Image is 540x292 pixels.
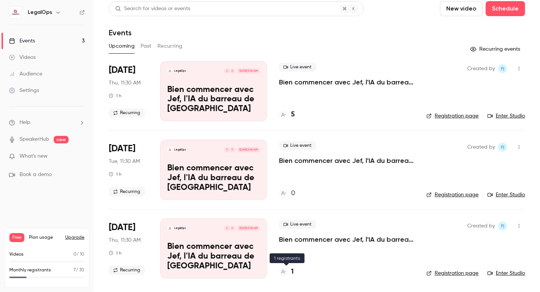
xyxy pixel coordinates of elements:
span: F| [501,221,504,230]
span: [DATE] [109,64,135,76]
a: Enter Studio [487,112,525,120]
div: Settings [9,87,39,94]
div: 1 h [109,171,121,177]
div: Events [9,37,35,45]
span: Frédéric | LegalOps [498,221,507,230]
button: Schedule [486,1,525,16]
p: Monthly registrants [9,267,51,274]
div: F [224,225,230,231]
span: Free [9,233,24,242]
a: Bien commencer avec Jef, l'IA du barreau de BruxellesLegalOpsPF[DATE] 11:30 AMBien commencer avec... [160,140,267,200]
span: Tue, 11:30 AM [109,158,140,165]
p: / 30 [73,267,84,274]
button: Upcoming [109,40,135,52]
img: Bien commencer avec Jef, l'IA du barreau de Bruxelles [167,226,172,231]
button: Recurring events [467,43,525,55]
img: Bien commencer avec Jef, l'IA du barreau de Bruxelles [167,68,172,74]
p: LegalOps [174,69,186,73]
span: F| [501,143,504,152]
img: LegalOps [9,6,21,18]
h4: 1 [291,267,294,277]
span: Live event [279,141,316,150]
span: Created by [467,221,495,230]
div: F [224,68,230,74]
span: Created by [467,143,495,152]
a: Registration page [426,112,478,120]
span: [DATE] [109,221,135,233]
span: new [54,136,69,143]
h4: 5 [291,110,295,120]
button: New video [440,1,483,16]
p: Bien commencer avec Jef, l'IA du barreau de [GEOGRAPHIC_DATA] [167,164,260,193]
a: 0 [279,188,295,199]
a: Enter Studio [487,191,525,199]
span: Recurring [109,187,145,196]
div: P [229,225,235,231]
p: / 10 [73,251,84,258]
span: Recurring [109,108,145,117]
a: Registration page [426,191,478,199]
div: 1 h [109,250,121,256]
span: Thu, 11:30 AM [109,79,141,87]
span: F| [501,64,504,73]
div: Audience [9,70,42,78]
a: Bien commencer avec Jef, l'IA du barreau de [GEOGRAPHIC_DATA] [279,78,414,87]
span: What's new [19,152,48,160]
h6: LegalOps [28,9,52,16]
span: [DATE] 11:30 AM [237,147,259,152]
a: Bien commencer avec Jef, l'IA du barreau de [GEOGRAPHIC_DATA] [279,156,414,165]
span: Created by [467,64,495,73]
span: Frédéric | LegalOps [498,64,507,73]
span: [DATE] 11:30 AM [237,68,259,74]
p: Bien commencer avec Jef, l'IA du barreau de [GEOGRAPHIC_DATA] [167,85,260,114]
div: P [229,68,235,74]
div: Oct 21 Tue, 11:30 AM (Europe/Madrid) [109,140,148,200]
div: Oct 16 Thu, 11:30 AM (Europe/Madrid) [109,61,148,121]
p: Bien commencer avec Jef, l'IA du barreau de [GEOGRAPHIC_DATA] [167,242,260,271]
span: Recurring [109,266,145,275]
span: Plan usage [29,235,61,241]
a: Registration page [426,269,478,277]
span: Book a demo [19,171,52,179]
a: Enter Studio [487,269,525,277]
span: Frédéric | LegalOps [498,143,507,152]
span: [DATE] [109,143,135,155]
p: LegalOps [174,148,186,152]
div: 1 h [109,93,121,99]
span: Live event [279,63,316,72]
p: Videos [9,251,24,258]
button: Recurring [157,40,183,52]
p: LegalOps [174,226,186,230]
h4: 0 [291,188,295,199]
li: help-dropdown-opener [9,119,85,126]
button: Past [141,40,151,52]
div: Oct 30 Thu, 11:30 AM (Europe/Madrid) [109,218,148,278]
img: Bien commencer avec Jef, l'IA du barreau de Bruxelles [167,147,172,152]
span: [DATE] 11:30 AM [237,226,259,231]
a: 1 [279,267,294,277]
div: Search for videos or events [115,5,190,13]
span: Thu, 11:30 AM [109,236,141,244]
div: F [224,147,230,153]
h1: Events [109,28,132,37]
span: 0 [73,252,76,257]
span: 7 [73,268,76,272]
a: Bien commencer avec Jef, l'IA du barreau de [GEOGRAPHIC_DATA] [279,235,414,244]
a: 5 [279,110,295,120]
div: P [229,147,235,153]
span: Live event [279,220,316,229]
a: SpeakerHub [19,135,49,143]
a: Bien commencer avec Jef, l'IA du barreau de BruxellesLegalOpsPF[DATE] 11:30 AMBien commencer avec... [160,61,267,121]
span: Help [19,119,30,126]
div: Videos [9,54,36,61]
button: Upgrade [65,235,84,241]
a: Bien commencer avec Jef, l'IA du barreau de BruxellesLegalOpsPF[DATE] 11:30 AMBien commencer avec... [160,218,267,278]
